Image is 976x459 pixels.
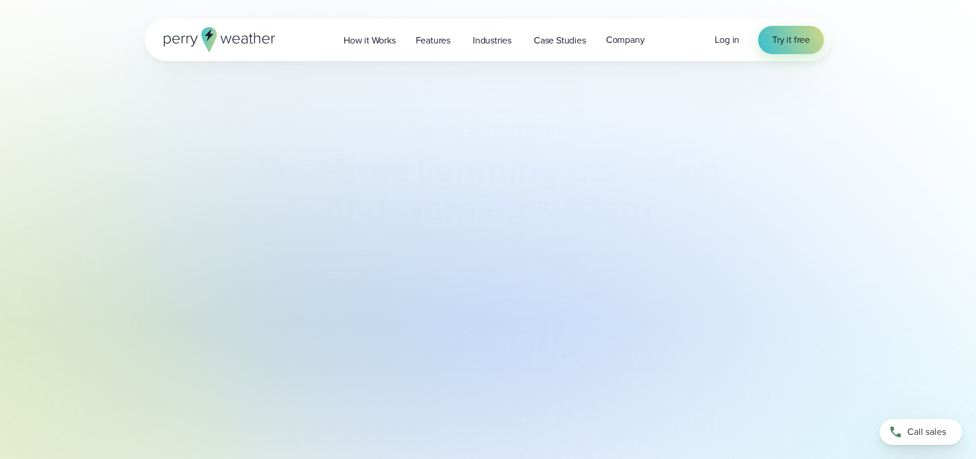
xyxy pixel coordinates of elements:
a: Log in [715,33,739,47]
span: How it Works [344,33,396,48]
span: Try it free [772,33,810,47]
span: Industries [473,33,511,48]
a: Try it free [758,26,824,54]
a: Case Studies [524,28,596,52]
span: Call sales [907,425,946,439]
span: Log in [715,33,739,46]
a: Call sales [880,419,962,445]
span: Features [416,33,450,48]
span: Case Studies [534,33,586,48]
a: How it Works [334,28,406,52]
span: Company [606,33,645,47]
